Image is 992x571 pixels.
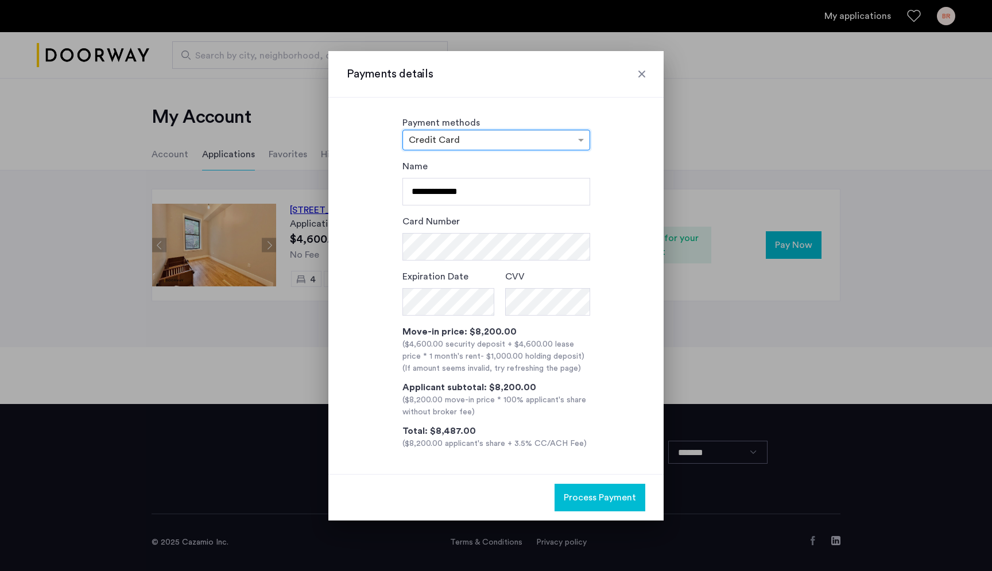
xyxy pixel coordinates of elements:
[402,438,590,450] div: ($8,200.00 applicant's share + 3.5% CC/ACH Fee)
[402,426,476,436] span: Total: $8,487.00
[555,484,645,511] button: button
[402,325,590,339] div: Move-in price: $8,200.00
[480,352,582,360] span: - $1,000.00 holding deposit
[402,118,480,127] label: Payment methods
[402,215,460,228] label: Card Number
[402,160,428,173] label: Name
[402,363,590,375] div: (If amount seems invalid, try refreshing the page)
[564,491,636,504] span: Process Payment
[402,270,468,283] label: Expiration Date
[505,270,525,283] label: CVV
[402,394,590,418] div: ($8,200.00 move-in price * 100% applicant's share without broker fee)
[402,339,590,363] div: ($4,600.00 security deposit + $4,600.00 lease price * 1 month's rent )
[347,66,645,82] h3: Payments details
[402,380,590,394] div: Applicant subtotal: $8,200.00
